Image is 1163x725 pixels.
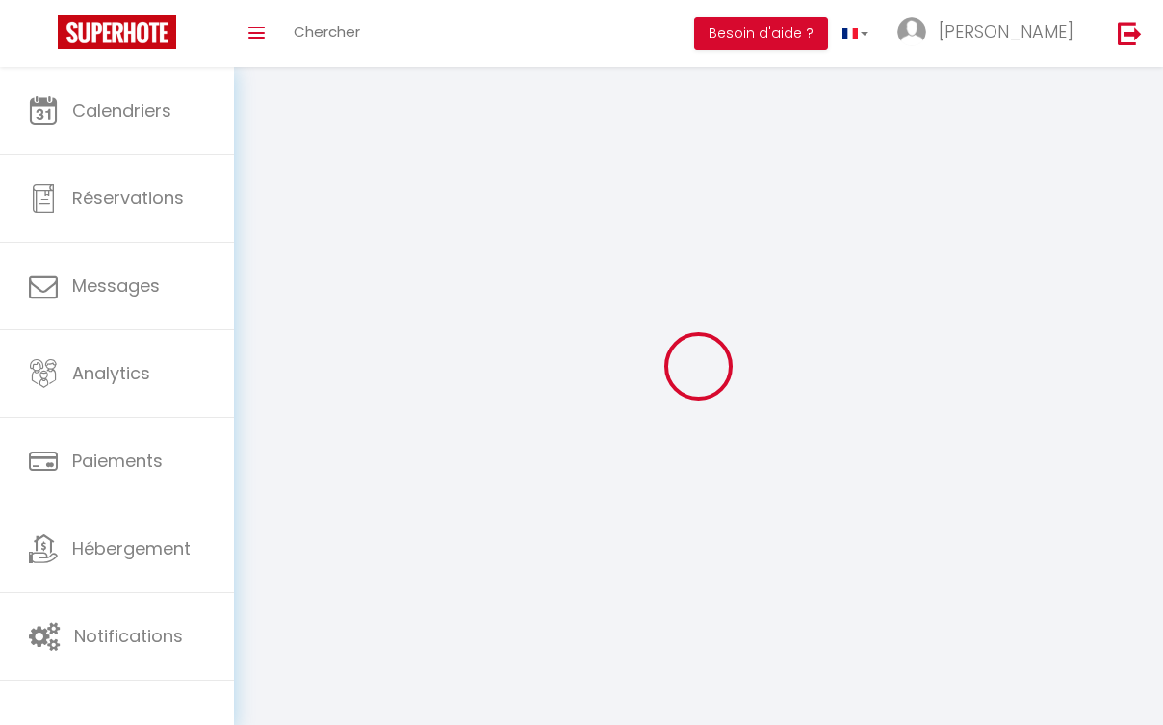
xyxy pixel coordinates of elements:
[74,624,183,648] span: Notifications
[1118,21,1142,45] img: logout
[897,17,926,46] img: ...
[72,273,160,298] span: Messages
[72,536,191,560] span: Hébergement
[72,449,163,473] span: Paiements
[294,21,360,41] span: Chercher
[58,15,176,49] img: Super Booking
[72,361,150,385] span: Analytics
[72,186,184,210] span: Réservations
[72,98,171,122] span: Calendriers
[939,19,1073,43] span: [PERSON_NAME]
[694,17,828,50] button: Besoin d'aide ?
